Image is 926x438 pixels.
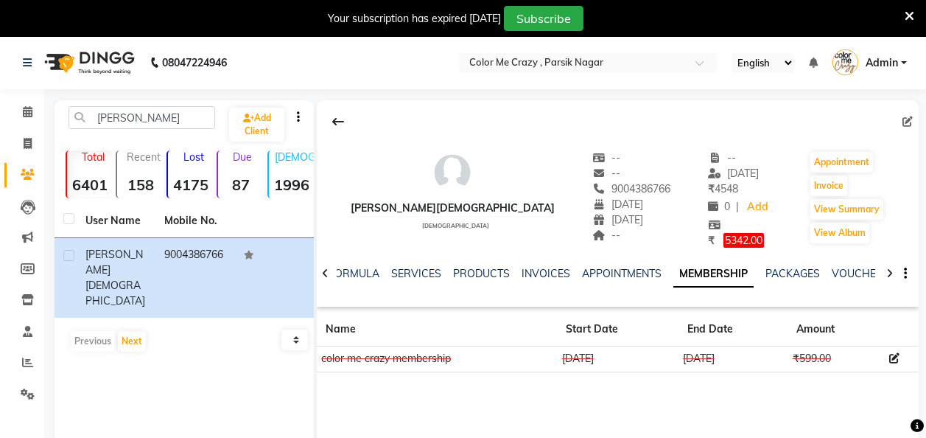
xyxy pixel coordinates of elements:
p: Recent [123,150,163,164]
strong: 4175 [168,175,214,194]
button: Invoice [810,175,847,196]
span: ₹ [708,182,715,195]
span: ₹ [708,234,715,247]
th: Amount [788,313,884,347]
a: Add Client [229,108,284,142]
td: [DATE] [557,346,678,372]
strong: 1996 [269,175,315,194]
button: Appointment [810,152,873,173]
a: PACKAGES [765,267,820,280]
span: -- [592,229,620,242]
span: [DATE] [708,167,759,180]
div: Your subscription has expired [DATE] [328,11,501,27]
span: 0 [708,200,730,213]
span: | [736,199,739,215]
td: ₹599.00 [788,346,884,372]
img: avatar [430,150,474,195]
span: [DEMOGRAPHIC_DATA] [85,279,145,307]
button: Next [118,331,146,352]
p: Due [221,150,264,164]
th: User Name [77,204,155,238]
span: Admin [866,55,898,71]
span: -- [708,151,736,164]
img: logo [38,42,138,83]
p: Lost [174,150,214,164]
span: -- [592,151,620,164]
span: [DATE] [592,198,643,211]
th: Mobile No. [155,204,234,238]
img: Admin [832,49,858,75]
button: View Album [810,223,869,243]
span: 5342.00 [723,233,764,248]
a: INVOICES [522,267,570,280]
th: Start Date [557,313,678,347]
td: color me crazy membership [317,346,557,372]
span: [PERSON_NAME] [85,248,143,277]
strong: 87 [218,175,264,194]
a: Add [745,197,771,218]
th: End Date [678,313,788,347]
span: 9004386766 [592,182,670,195]
span: [DATE] [592,213,643,226]
button: Subscribe [504,6,583,31]
a: MEMBERSHIP [673,261,754,288]
span: -- [592,167,620,180]
strong: 6401 [67,175,113,194]
td: 9004386766 [155,238,234,318]
span: [DEMOGRAPHIC_DATA] [422,222,489,229]
div: Back to Client [323,108,354,136]
th: Name [317,313,557,347]
p: [DEMOGRAPHIC_DATA] [275,150,315,164]
td: [DATE] [678,346,788,372]
button: View Summary [810,199,883,220]
input: Search by Name/Mobile/Email/Code [69,106,215,129]
p: Total [73,150,113,164]
strong: 158 [117,175,163,194]
a: APPOINTMENTS [582,267,662,280]
span: 4548 [708,182,738,195]
div: [PERSON_NAME][DEMOGRAPHIC_DATA] [351,201,555,216]
a: VOUCHERS [832,267,890,280]
a: FORMULA [329,267,379,280]
b: 08047224946 [162,42,227,83]
a: PRODUCTS [453,267,510,280]
a: SERVICES [391,267,441,280]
